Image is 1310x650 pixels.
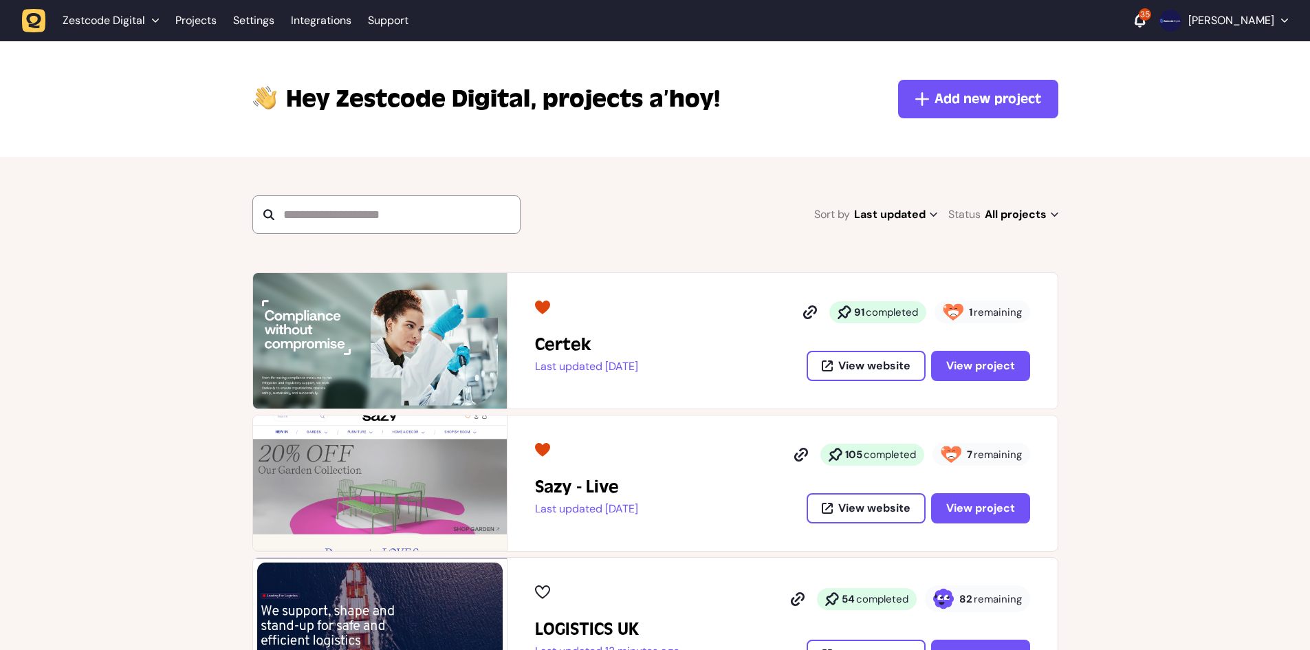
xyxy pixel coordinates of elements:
h2: Certek [535,334,638,356]
span: completed [866,305,918,319]
span: completed [856,592,908,606]
span: remaining [974,448,1022,462]
button: View website [807,351,926,381]
button: View project [931,351,1030,381]
span: Zestcode Digital [286,83,537,116]
span: View website [838,503,910,514]
span: Zestcode Digital [63,14,145,28]
strong: 105 [845,448,862,462]
span: View project [946,503,1015,514]
span: Status [948,205,981,224]
span: remaining [974,305,1022,319]
span: View website [838,360,910,371]
span: Sort by [814,205,850,224]
span: Last updated [854,205,937,224]
a: Support [368,14,408,28]
button: View website [807,493,926,523]
strong: 91 [854,305,864,319]
img: Certek [253,273,507,409]
strong: 7 [967,448,972,462]
span: View project [946,360,1015,371]
img: hi-hand [252,83,278,111]
button: View project [931,493,1030,523]
strong: 1 [969,305,972,319]
p: projects a’hoy! [286,83,720,116]
p: Last updated [DATE] [535,360,638,373]
img: Sazy - Live [253,415,507,551]
h2: LOGISTICS UK [535,618,679,640]
img: Harry Robinson [1159,10,1181,32]
p: [PERSON_NAME] [1188,14,1274,28]
p: Last updated [DATE] [535,502,638,516]
span: remaining [974,592,1022,606]
strong: 54 [842,592,855,606]
span: All projects [985,205,1058,224]
a: Projects [175,8,217,33]
h2: Sazy - Live [535,476,638,498]
button: [PERSON_NAME] [1159,10,1288,32]
a: Integrations [291,8,351,33]
strong: 82 [959,592,972,606]
button: Zestcode Digital [22,8,167,33]
span: Add new project [935,89,1041,109]
a: Settings [233,8,274,33]
button: Add new project [898,80,1058,118]
span: completed [864,448,916,462]
div: 35 [1139,8,1151,21]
